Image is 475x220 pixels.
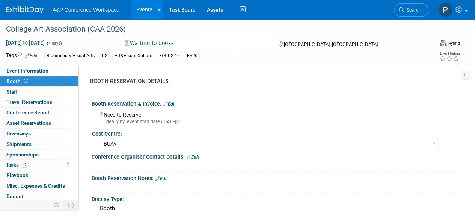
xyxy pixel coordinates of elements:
a: Search [394,3,428,17]
div: Event Format [394,39,460,50]
span: (4 days) [46,41,62,46]
span: Sponsorships [6,152,39,158]
a: Edit [155,176,168,181]
span: A&P Conference Workspace [53,7,119,13]
div: Cost Centre: [92,128,457,138]
a: Misc. Expenses & Credits [0,181,78,191]
span: Budget [6,193,23,199]
div: Display Type: [92,194,460,203]
a: Sponsorships [0,150,78,160]
a: Booth [0,76,78,86]
div: Event Format [439,39,460,47]
div: Need to Reserve [97,109,454,125]
a: Giveaways [0,129,78,139]
span: Shipments [6,141,32,147]
div: Booth Reservation & Invoice: [92,98,460,108]
span: Staff [6,89,18,95]
span: [DATE] [DATE] [6,39,45,46]
span: Playbook [6,172,28,178]
span: Booth [6,78,30,84]
div: Booth [97,203,454,214]
span: Travel Reservations [6,99,52,105]
div: Hybrid [448,41,460,46]
div: College Art Association (CAA 2026) [3,23,421,36]
a: Conference Report [0,108,78,118]
span: to [22,40,29,46]
span: Event Information [6,68,48,74]
a: Staff [0,87,78,97]
a: Travel Reservations [0,97,78,107]
div: FOCUS 10 [157,52,182,60]
span: 4% [21,162,29,168]
img: Paige Papandrea [438,3,452,17]
span: Tasks [6,162,29,168]
td: Toggle Event Tabs [63,200,79,210]
div: FY26 [185,52,200,60]
button: Waiting to book [122,39,177,47]
a: Edit [163,102,176,107]
div: Booth Reservation Notes: [92,173,460,182]
span: Giveaways [6,130,31,137]
span: Misc. Expenses & Credits [6,183,65,189]
span: Search [404,7,421,13]
td: Personalize Event Tab Strip [50,200,63,210]
a: Edit [187,155,199,160]
span: Booth not reserved yet [23,78,30,84]
a: Tasks4% [0,160,78,170]
td: Tags [6,52,38,60]
div: BOOTH RESERVATION DETAILS [90,77,454,85]
img: ExhibitDay [6,6,44,14]
a: Budget [0,191,78,202]
img: Format-Hybrid.png [439,40,447,46]
a: Event Information [0,66,78,76]
a: Edit [25,53,38,58]
div: Conference Organiser Contact Details: [92,151,460,161]
span: [GEOGRAPHIC_DATA], [GEOGRAPHIC_DATA] [283,41,377,47]
div: Ideally by: event start date ([DATE])? [100,118,454,125]
div: Bloomsbury Visual Arts [44,52,97,60]
div: US [100,52,110,60]
a: Playbook [0,170,78,181]
div: Event Rating [439,52,460,55]
div: Art&Visual Culture [112,52,154,60]
span: Conference Report [6,109,50,115]
a: Asset Reservations [0,118,78,128]
span: Asset Reservations [6,120,51,126]
a: Shipments [0,139,78,149]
